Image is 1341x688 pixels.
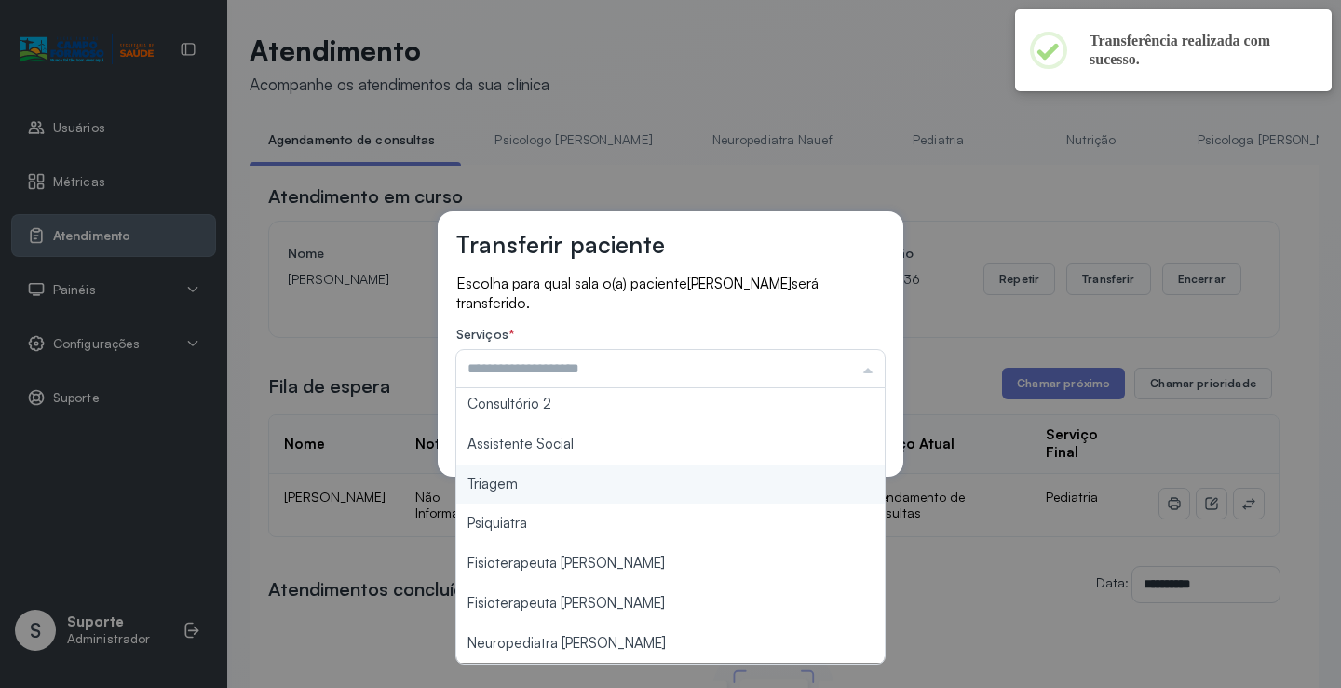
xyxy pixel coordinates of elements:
h3: Transferir paciente [456,230,665,259]
li: Psiquiatra [456,504,885,544]
li: Assistente Social [456,425,885,465]
li: Consultório 2 [456,384,885,425]
li: Fisioterapeuta [PERSON_NAME] [456,544,885,584]
h2: Transferência realizada com sucesso. [1090,32,1302,69]
span: Serviços [456,326,508,342]
p: Escolha para qual sala o(a) paciente será transferido. [456,274,885,312]
li: Neuropediatra [PERSON_NAME] [456,624,885,664]
li: Fisioterapeuta [PERSON_NAME] [456,584,885,624]
span: [PERSON_NAME] [687,275,792,292]
li: Triagem [456,465,885,505]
